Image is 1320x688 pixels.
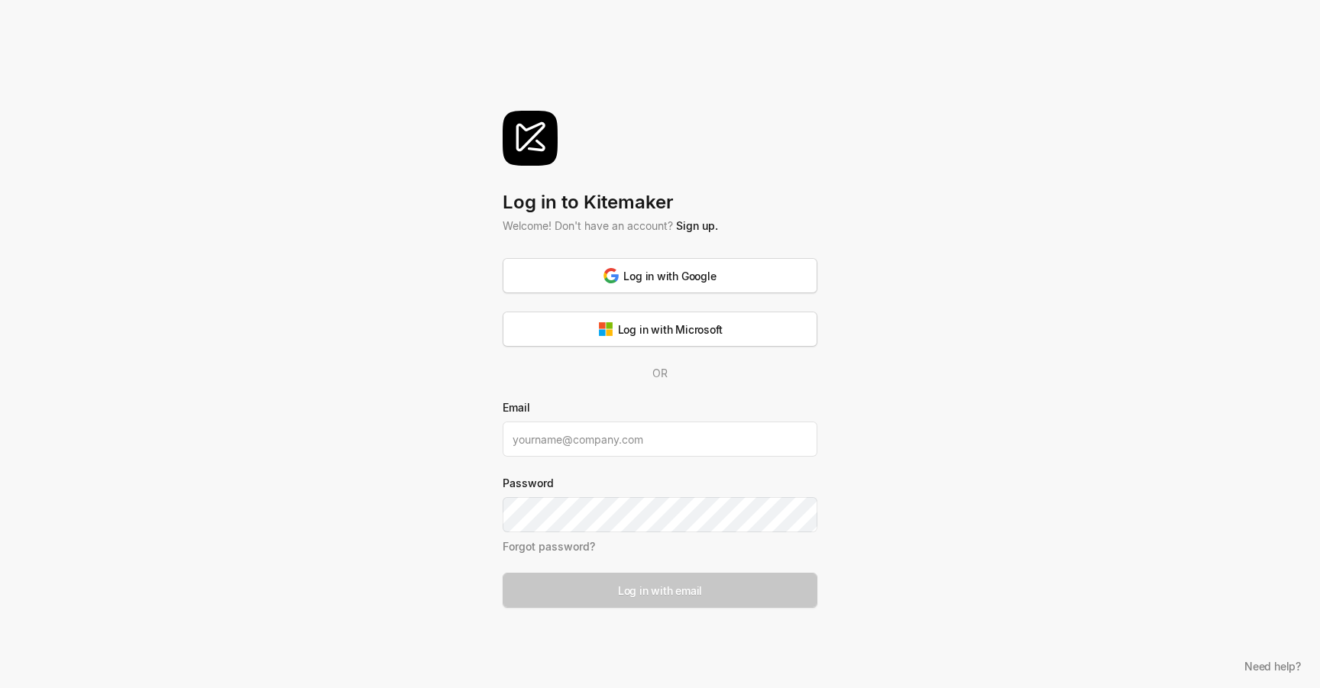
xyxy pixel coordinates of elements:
[503,422,817,457] input: yourname@company.com
[503,540,595,553] a: Forgot password?
[503,312,817,347] button: Log in with Microsoft
[503,111,558,166] img: svg%3e
[503,258,817,293] button: Log in with Google
[676,219,718,232] a: Sign up.
[618,583,702,599] div: Log in with email
[598,321,613,337] img: svg%3e
[598,321,723,338] div: Log in with Microsoft
[503,218,817,234] div: Welcome! Don't have an account?
[603,268,619,283] img: svg%3e
[603,268,716,284] div: Log in with Google
[503,365,817,381] div: OR
[503,475,817,491] label: Password
[503,573,817,608] button: Log in with email
[503,399,817,415] label: Email
[503,190,817,215] div: Log in to Kitemaker
[1237,655,1309,677] button: Need help?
